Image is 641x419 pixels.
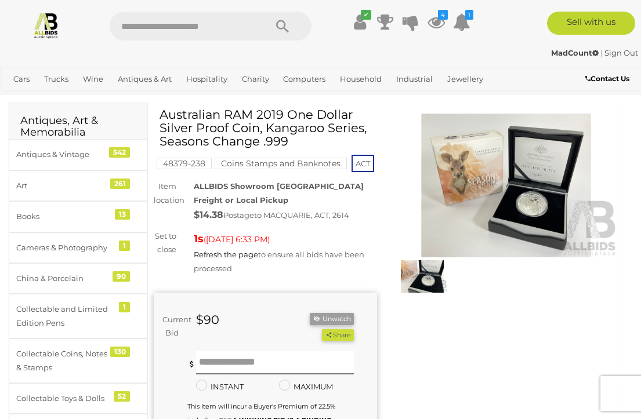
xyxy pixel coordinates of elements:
div: 13 [115,209,130,220]
div: Cameras & Photography [16,241,112,254]
strong: Freight or Local Pickup [194,195,288,205]
h2: Antiques, Art & Memorabilia [20,115,136,139]
img: Australian RAM 2019 One Dollar Silver Proof Coin, Kangaroo Series, Seasons Change .999 [397,260,447,293]
div: China & Porcelain [16,272,112,285]
div: Current Bid [154,313,187,340]
a: Charity [237,70,274,89]
div: 1 [119,241,130,251]
div: 1 [119,302,130,312]
span: to MACQUARIE, ACT, 2614 [254,210,349,220]
div: Collectable Coins, Notes & Stamps [16,347,112,374]
a: Computers [278,70,330,89]
div: 130 [110,347,130,357]
i: 4 [438,10,448,20]
div: Books [16,210,112,223]
strong: $14.38 [194,209,223,220]
mark: 48379-238 [157,158,212,169]
strong: ALLBIDS Showroom [GEOGRAPHIC_DATA] [194,181,364,191]
span: to ensure all bids have been processed [194,250,364,272]
a: 48379-238 [157,159,212,168]
a: Antiques & Art [113,70,176,89]
strong: MadCount [551,48,599,57]
a: ✔ [351,12,368,32]
div: 261 [110,178,130,189]
a: Contact Us [585,72,632,85]
a: MadCount [551,48,600,57]
div: Postage [194,207,377,224]
span: ( ) [204,235,270,244]
div: Antiques & Vintage [16,148,112,161]
a: Collectable Toys & Dolls 52 [9,383,147,414]
div: Art [16,179,112,192]
i: 1 [465,10,473,20]
a: China & Porcelain 90 [9,263,147,294]
a: Sports [45,89,78,108]
a: Trucks [39,70,73,89]
a: Sell with us [547,12,635,35]
a: Office [9,89,40,108]
a: Jewellery [443,70,488,89]
a: Household [335,70,386,89]
img: Allbids.com.au [32,12,60,39]
a: [GEOGRAPHIC_DATA] [84,89,175,108]
button: Share [322,329,354,341]
span: | [600,48,603,57]
strong: 1s [194,232,204,245]
label: MAXIMUM [279,380,333,394]
a: Cars [9,70,34,89]
label: INSTANT [196,380,244,394]
div: 52 [114,391,130,402]
div: 90 [113,271,130,282]
div: Item location [145,180,185,207]
li: Unwatch this item [310,313,354,325]
a: Cameras & Photography 1 [9,232,147,263]
div: 542 [109,147,130,158]
div: Set to close [145,229,185,257]
a: Sign Out [604,48,638,57]
div: Collectable and Limited Edition Pens [16,303,112,330]
a: Books 13 [9,201,147,232]
b: Contact Us [585,74,629,83]
a: 1 [453,12,470,32]
i: ✔ [361,10,371,20]
a: 4 [428,12,445,32]
div: Collectable Toys & Dolls [16,392,112,405]
a: Wine [78,70,108,89]
a: Art 261 [9,170,147,201]
a: Collectable and Limited Edition Pens 1 [9,294,147,338]
a: Collectable Coins, Notes & Stamps 130 [9,338,147,383]
a: Coins Stamps and Banknotes [215,159,347,168]
button: Search [253,12,312,41]
a: Hospitality [182,70,232,89]
a: Refresh the page [194,250,258,259]
strong: $90 [196,312,219,327]
a: Industrial [392,70,437,89]
a: Antiques & Vintage 542 [9,139,147,170]
h1: Australian RAM 2019 One Dollar Silver Proof Coin, Kangaroo Series, Seasons Change .999 [160,108,374,148]
mark: Coins Stamps and Banknotes [215,158,347,169]
button: Unwatch [310,313,354,325]
span: [DATE] 6:33 PM [206,234,267,245]
span: ACT [352,155,374,172]
img: Australian RAM 2019 One Dollar Silver Proof Coin, Kangaroo Series, Seasons Change .999 [394,114,618,257]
